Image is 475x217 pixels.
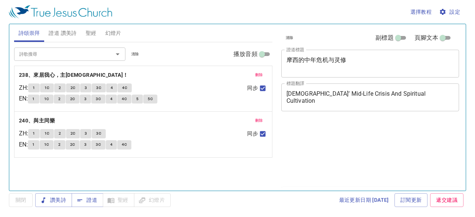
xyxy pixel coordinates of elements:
[28,140,39,149] button: 1
[66,140,80,149] button: 2C
[286,34,294,41] span: 清除
[19,116,56,125] button: 240、與主同樂
[278,119,425,184] iframe: from-child
[233,50,258,59] span: 播放音頻
[54,140,65,149] button: 2
[122,85,127,91] span: 4C
[247,130,258,138] span: 同步
[131,51,139,57] span: 清除
[66,129,80,138] button: 2C
[70,96,75,102] span: 2C
[54,83,65,92] button: 2
[44,96,49,102] span: 1C
[80,140,91,149] button: 3
[112,49,123,59] button: Open
[40,95,54,103] button: 1C
[35,193,72,207] button: 讚美詩
[59,130,61,137] span: 2
[136,96,138,102] span: 5
[410,7,432,17] span: 選擇教程
[96,141,101,148] span: 3C
[286,56,454,70] textarea: 摩西的中年危机与灵修
[247,84,258,92] span: 同步
[28,95,39,103] button: 1
[72,193,103,207] button: 證道
[105,29,121,38] span: 幻燈片
[54,95,65,103] button: 2
[376,33,393,42] span: 副標題
[32,141,35,148] span: 1
[19,116,55,125] b: 240、與主同樂
[19,129,28,138] p: ZH :
[438,5,463,19] button: 設定
[110,96,112,102] span: 4
[96,130,101,137] span: 3C
[255,117,263,124] span: 刪除
[70,141,75,148] span: 2C
[19,140,28,149] p: EN :
[122,141,127,148] span: 4C
[415,33,439,42] span: 頁腳文本
[339,195,389,205] span: 最近更新日期 [DATE]
[71,85,76,91] span: 2C
[84,96,86,102] span: 3
[84,141,86,148] span: 3
[58,141,60,148] span: 2
[71,130,76,137] span: 2C
[19,70,128,80] b: 238、來居我心，主[DEMOGRAPHIC_DATA]！
[33,130,35,137] span: 1
[110,141,112,148] span: 4
[80,83,91,92] button: 3
[45,85,50,91] span: 1C
[111,85,113,91] span: 4
[251,70,268,79] button: 刪除
[118,83,132,92] button: 4C
[28,129,39,138] button: 1
[106,83,117,92] button: 4
[117,95,131,103] button: 4C
[9,5,112,19] img: True Jesus Church
[54,129,65,138] button: 2
[28,83,39,92] button: 1
[44,141,49,148] span: 1C
[132,95,143,103] button: 5
[92,83,106,92] button: 3C
[127,50,144,59] button: 清除
[92,129,106,138] button: 3C
[106,140,117,149] button: 4
[33,85,35,91] span: 1
[85,130,87,137] span: 3
[96,96,101,102] span: 3C
[394,193,428,207] a: 訂閱更新
[80,129,91,138] button: 3
[19,70,130,80] button: 238、來居我心，主[DEMOGRAPHIC_DATA]！
[96,85,101,91] span: 3C
[430,193,463,207] a: 遞交建議
[117,140,131,149] button: 4C
[78,195,97,205] span: 證道
[80,95,91,103] button: 3
[122,96,127,102] span: 4C
[286,90,454,104] textarea: [DEMOGRAPHIC_DATA]’ Mid-Life Crisis And Spiritual Cultivation
[19,29,40,38] span: 詩頌崇拜
[440,7,460,17] span: 設定
[45,130,50,137] span: 1C
[407,5,435,19] button: 選擇教程
[143,95,157,103] button: 5C
[19,83,28,92] p: ZH :
[91,140,105,149] button: 3C
[32,96,35,102] span: 1
[400,195,422,205] span: 訂閱更新
[59,85,61,91] span: 2
[41,195,66,205] span: 讚美詩
[19,94,28,103] p: EN :
[336,193,392,207] a: 最近更新日期 [DATE]
[106,95,117,103] button: 4
[86,29,96,38] span: 聖經
[281,33,298,42] button: 清除
[40,83,54,92] button: 1C
[91,95,105,103] button: 3C
[66,95,80,103] button: 2C
[58,96,60,102] span: 2
[40,129,54,138] button: 1C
